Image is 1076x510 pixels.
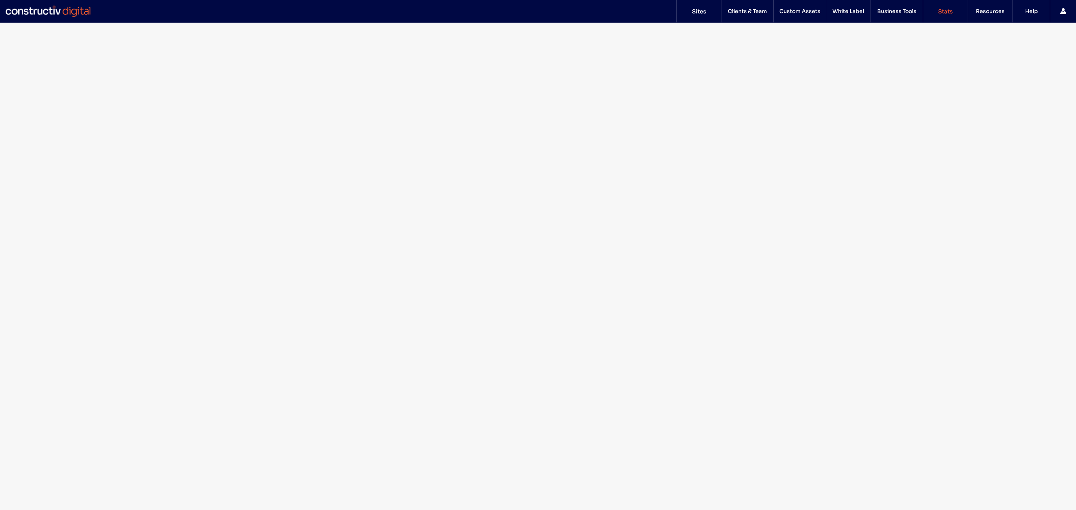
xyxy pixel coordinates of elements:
[976,8,1005,15] label: Resources
[877,8,916,15] label: Business Tools
[728,8,767,15] label: Clients & Team
[779,8,820,15] label: Custom Assets
[1025,8,1038,15] label: Help
[692,8,706,15] label: Sites
[938,8,953,15] label: Stats
[832,8,864,15] label: White Label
